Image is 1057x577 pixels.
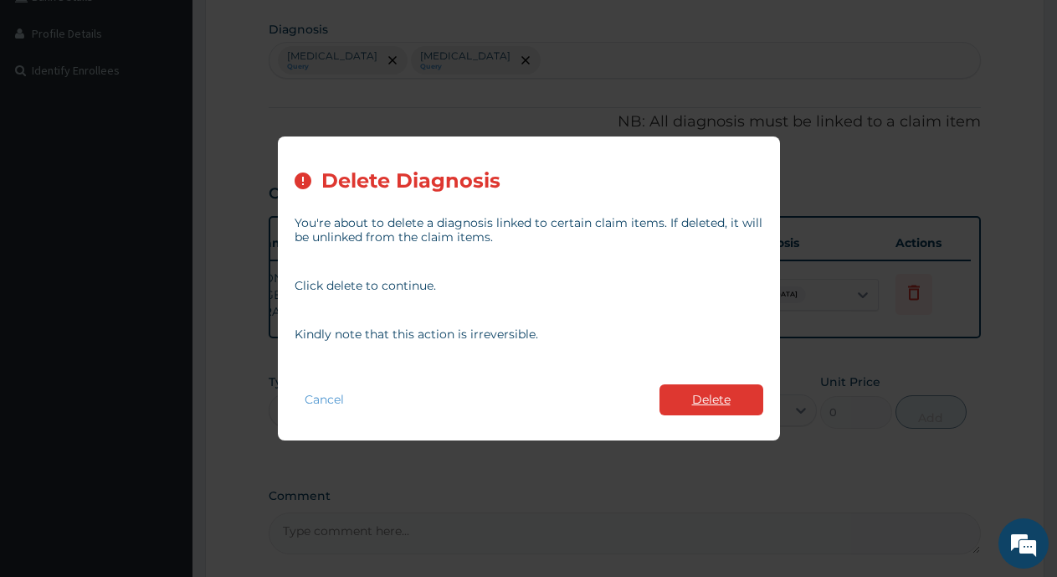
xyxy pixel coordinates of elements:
p: Kindly note that this action is irreversible. [295,327,763,342]
p: You're about to delete a diagnosis linked to certain claim items. If deleted, it will be unlinked... [295,216,763,245]
textarea: Type your message and hit 'Enter' [8,393,319,451]
img: d_794563401_company_1708531726252_794563401 [31,84,68,126]
p: Click delete to continue. [295,279,763,293]
div: Chat with us now [87,94,281,116]
h2: Delete Diagnosis [321,170,500,193]
button: Cancel [295,388,354,412]
span: We're online! [97,178,231,348]
button: Delete [659,384,763,415]
div: Minimize live chat window [275,8,315,49]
